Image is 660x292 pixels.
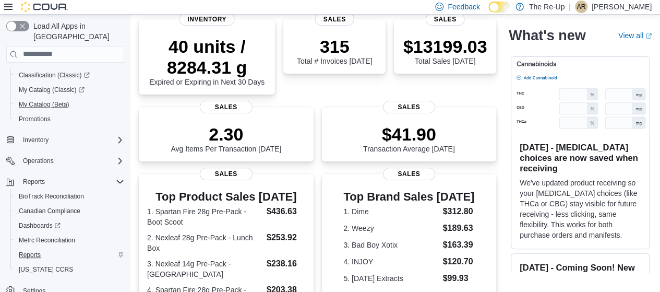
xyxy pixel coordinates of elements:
[15,263,124,276] span: Washington CCRS
[15,84,124,96] span: My Catalog (Classic)
[10,218,128,233] a: Dashboards
[343,240,438,250] dt: 3. Bad Boy Xotix
[645,33,652,39] svg: External link
[10,83,128,97] a: My Catalog (Classic)
[448,2,479,12] span: Feedback
[267,231,305,244] dd: $253.92
[577,1,586,13] span: AR
[19,176,124,188] span: Reports
[19,236,75,244] span: Metrc Reconciliation
[442,205,474,218] dd: $312.80
[529,1,565,13] p: The Re-Up
[200,168,252,180] span: Sales
[383,101,435,113] span: Sales
[15,113,55,125] a: Promotions
[19,207,80,215] span: Canadian Compliance
[147,36,267,78] p: 40 units / 8284.31 g
[592,1,652,13] p: [PERSON_NAME]
[2,154,128,168] button: Operations
[19,155,124,167] span: Operations
[10,204,128,218] button: Canadian Compliance
[442,222,474,235] dd: $189.63
[10,97,128,112] button: My Catalog (Beta)
[15,219,124,232] span: Dashboards
[19,100,69,109] span: My Catalog (Beta)
[19,86,85,94] span: My Catalog (Classic)
[23,178,45,186] span: Reports
[171,124,281,153] div: Avg Items Per Transaction [DATE]
[15,113,124,125] span: Promotions
[15,249,45,261] a: Reports
[19,155,58,167] button: Operations
[10,68,128,83] a: Classification (Classic)
[15,98,124,111] span: My Catalog (Beta)
[19,221,61,230] span: Dashboards
[2,174,128,189] button: Reports
[403,36,487,65] div: Total Sales [DATE]
[10,262,128,277] button: [US_STATE] CCRS
[15,69,124,81] span: Classification (Classic)
[509,27,585,44] h2: What's new
[21,2,68,12] img: Cova
[383,168,435,180] span: Sales
[19,134,124,146] span: Inventory
[10,248,128,262] button: Reports
[403,36,487,57] p: $13199.03
[297,36,372,65] div: Total # Invoices [DATE]
[147,206,262,227] dt: 1. Spartan Fire 28g Pre-Pack - Boot Scoot
[147,232,262,253] dt: 2. Nexleaf 28g Pre-Pack - Lunch Box
[10,233,128,248] button: Metrc Reconciliation
[147,191,305,203] h3: Top Product Sales [DATE]
[15,98,74,111] a: My Catalog (Beta)
[15,234,79,247] a: Metrc Reconciliation
[15,190,88,203] a: BioTrack Reconciliation
[10,112,128,126] button: Promotions
[426,13,465,26] span: Sales
[343,256,438,267] dt: 4. INJOY
[442,239,474,251] dd: $163.39
[147,259,262,279] dt: 3. Nexleaf 14g Pre-Pack - [GEOGRAPHIC_DATA]
[618,31,652,40] a: View allExternal link
[19,251,41,259] span: Reports
[488,2,510,13] input: Dark Mode
[363,124,455,153] div: Transaction Average [DATE]
[569,1,571,13] p: |
[15,190,124,203] span: BioTrack Reconciliation
[575,1,587,13] div: Aaron Remington
[19,265,73,274] span: [US_STATE] CCRS
[343,223,438,233] dt: 2. Weezy
[179,13,235,26] span: Inventory
[343,206,438,217] dt: 1. Dime
[297,36,372,57] p: 315
[19,134,53,146] button: Inventory
[171,124,281,145] p: 2.30
[23,157,54,165] span: Operations
[520,178,641,240] p: We've updated product receiving so your [MEDICAL_DATA] choices (like THCa or CBG) stay visible fo...
[15,84,89,96] a: My Catalog (Classic)
[315,13,354,26] span: Sales
[200,101,252,113] span: Sales
[442,272,474,285] dd: $99.93
[363,124,455,145] p: $41.90
[147,36,267,86] div: Expired or Expiring in Next 30 Days
[267,205,305,218] dd: $436.63
[19,192,84,201] span: BioTrack Reconciliation
[15,69,94,81] a: Classification (Classic)
[19,115,51,123] span: Promotions
[267,258,305,270] dd: $238.16
[343,273,438,284] dt: 5. [DATE] Extracts
[15,249,124,261] span: Reports
[29,21,124,42] span: Load All Apps in [GEOGRAPHIC_DATA]
[23,136,49,144] span: Inventory
[2,133,128,147] button: Inventory
[520,142,641,173] h3: [DATE] - [MEDICAL_DATA] choices are now saved when receiving
[15,205,124,217] span: Canadian Compliance
[15,234,124,247] span: Metrc Reconciliation
[442,255,474,268] dd: $120.70
[15,205,85,217] a: Canadian Compliance
[15,263,77,276] a: [US_STATE] CCRS
[15,219,65,232] a: Dashboards
[19,176,49,188] button: Reports
[10,189,128,204] button: BioTrack Reconciliation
